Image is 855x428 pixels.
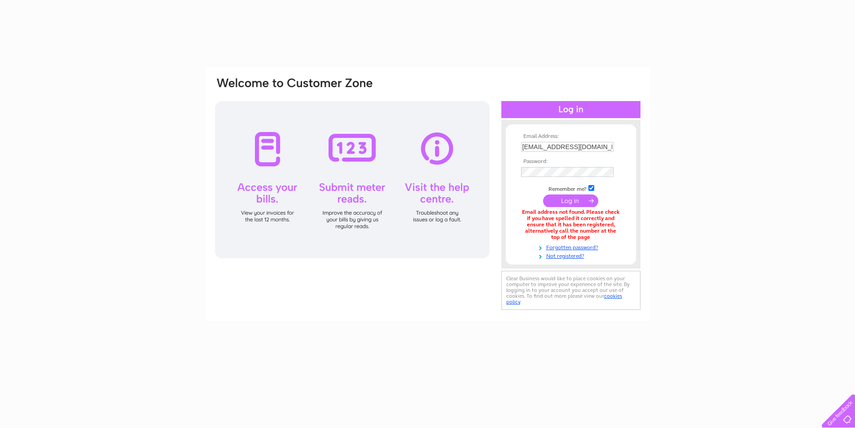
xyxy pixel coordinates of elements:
[519,159,623,165] th: Password:
[519,184,623,193] td: Remember me?
[521,243,623,251] a: Forgotten password?
[521,209,621,240] div: Email address not found. Please check if you have spelled it correctly and ensure that it has bee...
[543,194,598,207] input: Submit
[519,133,623,140] th: Email Address:
[506,293,622,305] a: cookies policy
[521,251,623,260] a: Not registered?
[501,271,640,310] div: Clear Business would like to place cookies on your computer to improve your experience of the sit...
